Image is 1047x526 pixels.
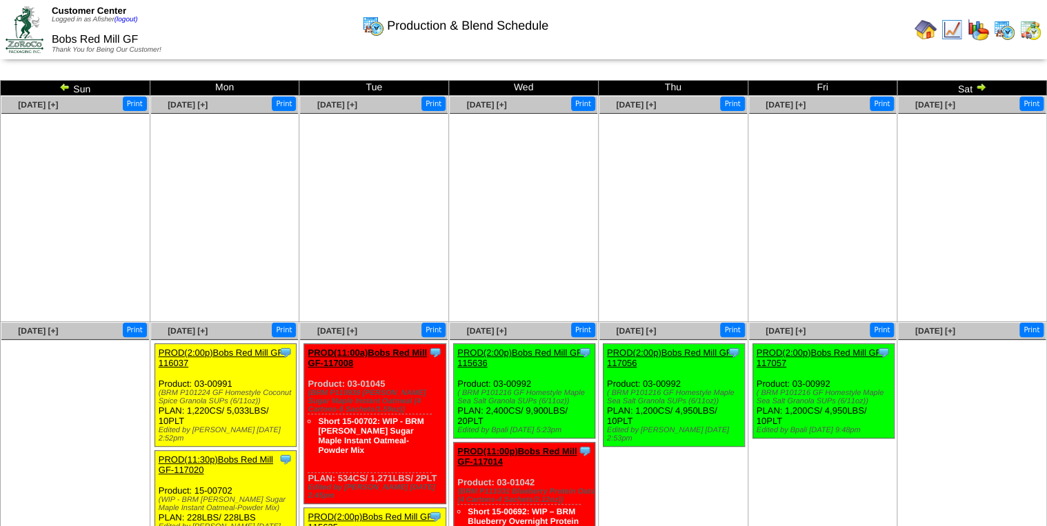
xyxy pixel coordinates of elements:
a: [DATE] [+] [18,326,58,336]
img: arrowleft.gif [59,81,70,92]
button: Print [272,97,296,111]
button: Print [720,97,744,111]
img: line_graph.gif [941,19,963,41]
a: PROD(2:00p)Bobs Red Mill GF-117057 [757,347,884,368]
div: Product: 03-00992 PLAN: 2,400CS / 9,900LBS / 20PLT [454,344,595,438]
div: Edited by Bpali [DATE] 5:23pm [457,426,595,434]
img: calendarinout.gif [1019,19,1041,41]
button: Print [123,323,147,337]
a: [DATE] [+] [168,100,208,110]
div: ( BRM P101216 GF Homestyle Maple Sea Salt Granola SUPs (6/11oz)) [757,389,894,405]
td: Sun [1,81,150,96]
div: Edited by [PERSON_NAME] [DATE] 2:52pm [159,426,296,443]
td: Sat [897,81,1047,96]
button: Print [870,97,894,111]
a: [DATE] [+] [18,100,58,110]
td: Mon [150,81,299,96]
span: Thank You for Being Our Customer! [52,46,161,54]
a: PROD(11:00a)Bobs Red Mill GF-117008 [308,347,427,368]
div: Edited by Bpali [DATE] 9:48pm [757,426,894,434]
img: Tooltip [578,444,592,458]
button: Print [571,323,595,337]
button: Print [1019,323,1044,337]
a: [DATE] [+] [616,100,656,110]
img: arrowright.gif [975,81,986,92]
a: PROD(11:00p)Bobs Red Mill GF-117014 [457,446,577,467]
div: Edited by [PERSON_NAME] [DATE] 2:53pm [607,426,744,443]
button: Print [421,97,446,111]
div: Product: 03-00992 PLAN: 1,200CS / 4,950LBS / 10PLT [752,344,894,438]
a: [DATE] [+] [915,326,955,336]
td: Wed [449,81,599,96]
img: Tooltip [279,345,292,359]
a: [DATE] [+] [766,326,806,336]
span: Logged in as Afisher [52,16,138,23]
a: PROD(2:00p)Bobs Red Mill GF-117056 [607,347,735,368]
img: Tooltip [279,452,292,466]
a: [DATE] [+] [466,326,506,336]
a: PROD(11:30p)Bobs Red Mill GF-117020 [159,454,273,475]
a: [DATE] [+] [317,326,357,336]
td: Tue [299,81,449,96]
img: Tooltip [428,509,442,523]
div: (WIP - BRM [PERSON_NAME] Sugar Maple Instant Oatmeal-Powder Mix) [159,496,296,512]
img: Tooltip [578,345,592,359]
img: Tooltip [428,345,442,359]
img: ZoRoCo_Logo(Green%26Foil)%20jpg.webp [6,6,43,52]
a: (logout) [114,16,138,23]
button: Print [1019,97,1044,111]
button: Print [123,97,147,111]
img: graph.gif [967,19,989,41]
a: [DATE] [+] [766,100,806,110]
div: ( BRM P101216 GF Homestyle Maple Sea Salt Granola SUPs (6/11oz)) [457,389,595,405]
span: Production & Blend Schedule [387,19,548,33]
a: [DATE] [+] [168,326,208,336]
img: calendarprod.gif [993,19,1015,41]
button: Print [870,323,894,337]
button: Print [421,323,446,337]
div: (BRM P110939 [PERSON_NAME] Sugar Maple Instant Oatmeal (4 Cartons-6 Sachets/1.59oz)) [308,389,445,414]
div: ( BRM P101216 GF Homestyle Maple Sea Salt Granola SUPs (6/11oz)) [607,389,744,405]
div: Product: 03-00991 PLAN: 1,220CS / 5,033LBS / 10PLT [154,344,296,447]
td: Fri [748,81,897,96]
td: Thu [598,81,748,96]
img: Tooltip [877,345,890,359]
span: Bobs Red Mill GF [52,34,138,45]
div: Product: 03-00992 PLAN: 1,200CS / 4,950LBS / 10PLT [603,344,744,447]
div: Product: 03-01045 PLAN: 534CS / 1,271LBS / 2PLT [304,344,446,504]
a: Short 15-00702: WIP - BRM [PERSON_NAME] Sugar Maple Instant Oatmeal-Powder Mix [318,416,423,455]
img: calendarprod.gif [362,14,384,37]
a: [DATE] [+] [616,326,656,336]
button: Print [272,323,296,337]
img: home.gif [915,19,937,41]
div: (BRM P111031 Blueberry Protein Oats (4 Cartons-4 Sachets/2.12oz)) [457,487,595,504]
a: [DATE] [+] [317,100,357,110]
a: [DATE] [+] [466,100,506,110]
button: Print [571,97,595,111]
div: (BRM P101224 GF Homestyle Coconut Spice Granola SUPs (6/11oz)) [159,389,296,405]
span: Customer Center [52,6,126,16]
a: [DATE] [+] [915,100,955,110]
a: PROD(2:00p)Bobs Red Mill GF-115636 [457,347,585,368]
a: PROD(2:00p)Bobs Red Mill GF-116037 [159,347,286,368]
div: Edited by [PERSON_NAME] [DATE] 2:45pm [308,483,445,500]
button: Print [720,323,744,337]
img: Tooltip [727,345,741,359]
